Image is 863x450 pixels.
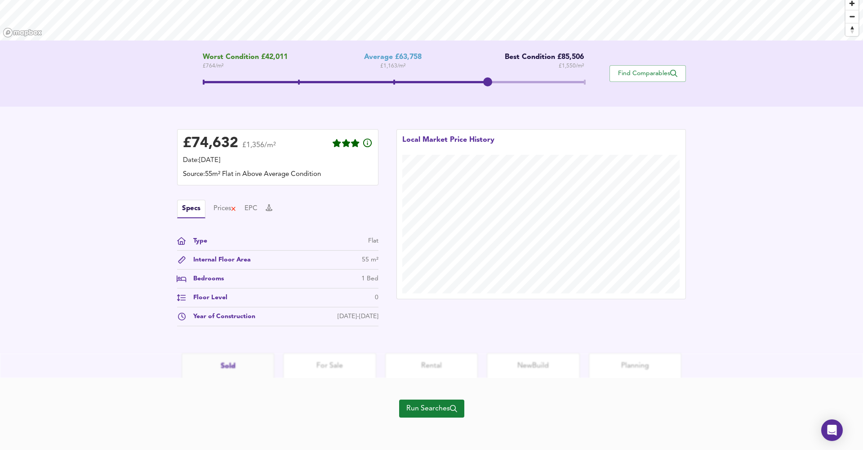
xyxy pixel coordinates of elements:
div: 0 [375,293,378,302]
button: Run Searches [399,400,464,418]
div: Best Condition £85,506 [498,53,584,62]
span: £1,356/m² [242,142,276,155]
span: Find Comparables [614,69,681,78]
button: Find Comparables [609,65,686,82]
div: Date: [DATE] [183,156,373,166]
span: £ 1,163 / m² [380,62,405,71]
div: 55 m² [362,255,378,265]
button: Zoom out [845,10,859,23]
span: £ 1,550 / m² [559,62,584,71]
span: Run Searches [406,402,457,415]
div: 1 Bed [361,274,378,283]
div: [DATE]-[DATE] [338,312,378,321]
a: Mapbox homepage [3,27,42,38]
div: Floor Level [186,293,227,302]
button: EPC [245,204,258,214]
div: Internal Floor Area [186,255,251,265]
div: Flat [368,236,378,246]
div: Open Intercom Messenger [821,419,843,441]
div: Local Market Price History [402,135,494,155]
span: £ 764 / m² [203,62,288,71]
div: £ 74,632 [183,137,238,150]
span: Worst Condition £42,011 [203,53,288,62]
div: Bedrooms [186,274,224,283]
div: Year of Construction [186,312,255,321]
button: Specs [177,200,205,218]
div: Average £63,758 [364,53,422,62]
div: Source: 55m² Flat in Above Average Condition [183,170,373,180]
button: Prices [214,204,236,214]
div: Type [186,236,207,246]
button: Reset bearing to north [845,23,859,36]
